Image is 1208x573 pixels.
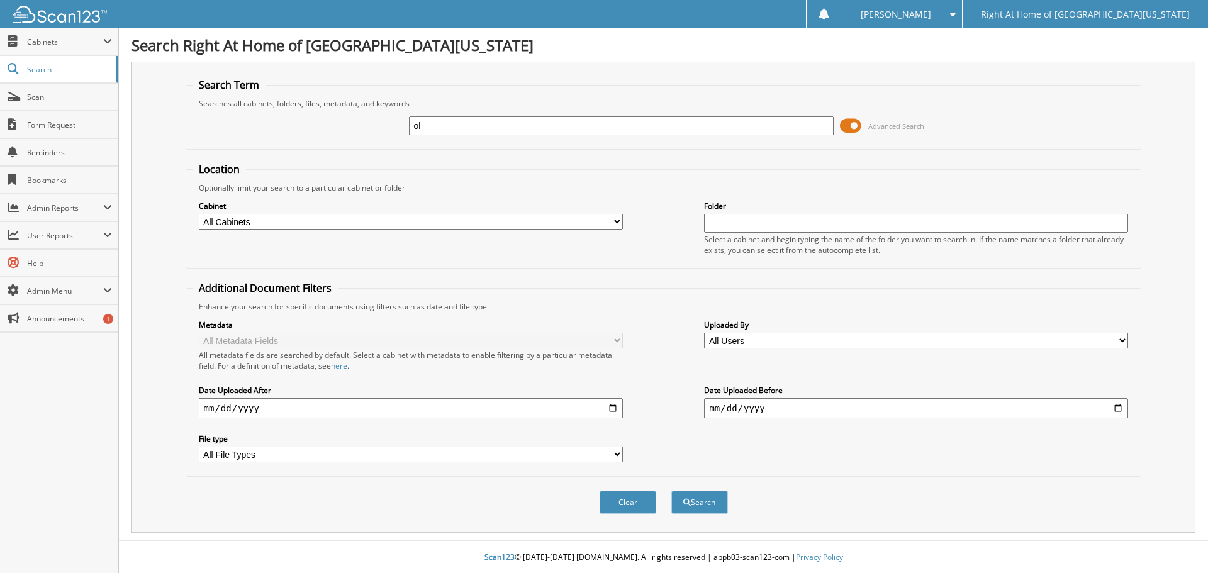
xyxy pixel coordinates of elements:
[704,234,1128,255] div: Select a cabinet and begin typing the name of the folder you want to search in. If the name match...
[103,314,113,324] div: 1
[199,350,623,371] div: All metadata fields are searched by default. Select a cabinet with metadata to enable filtering b...
[484,552,515,562] span: Scan123
[199,320,623,330] label: Metadata
[861,11,931,18] span: [PERSON_NAME]
[27,230,103,241] span: User Reports
[193,162,246,176] legend: Location
[600,491,656,514] button: Clear
[199,433,623,444] label: File type
[199,385,623,396] label: Date Uploaded After
[796,552,843,562] a: Privacy Policy
[27,147,112,158] span: Reminders
[199,201,623,211] label: Cabinet
[27,258,112,269] span: Help
[981,11,1190,18] span: Right At Home of [GEOGRAPHIC_DATA][US_STATE]
[131,35,1195,55] h1: Search Right At Home of [GEOGRAPHIC_DATA][US_STATE]
[199,398,623,418] input: start
[193,98,1135,109] div: Searches all cabinets, folders, files, metadata, and keywords
[704,385,1128,396] label: Date Uploaded Before
[27,120,112,130] span: Form Request
[193,182,1135,193] div: Optionally limit your search to a particular cabinet or folder
[704,398,1128,418] input: end
[868,121,924,131] span: Advanced Search
[704,320,1128,330] label: Uploaded By
[13,6,107,23] img: scan123-logo-white.svg
[27,203,103,213] span: Admin Reports
[119,542,1208,573] div: © [DATE]-[DATE] [DOMAIN_NAME]. All rights reserved | appb03-scan123-com |
[193,78,266,92] legend: Search Term
[27,92,112,103] span: Scan
[331,360,347,371] a: here
[27,313,112,324] span: Announcements
[27,175,112,186] span: Bookmarks
[27,64,110,75] span: Search
[193,281,338,295] legend: Additional Document Filters
[27,36,103,47] span: Cabinets
[704,201,1128,211] label: Folder
[671,491,728,514] button: Search
[27,286,103,296] span: Admin Menu
[193,301,1135,312] div: Enhance your search for specific documents using filters such as date and file type.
